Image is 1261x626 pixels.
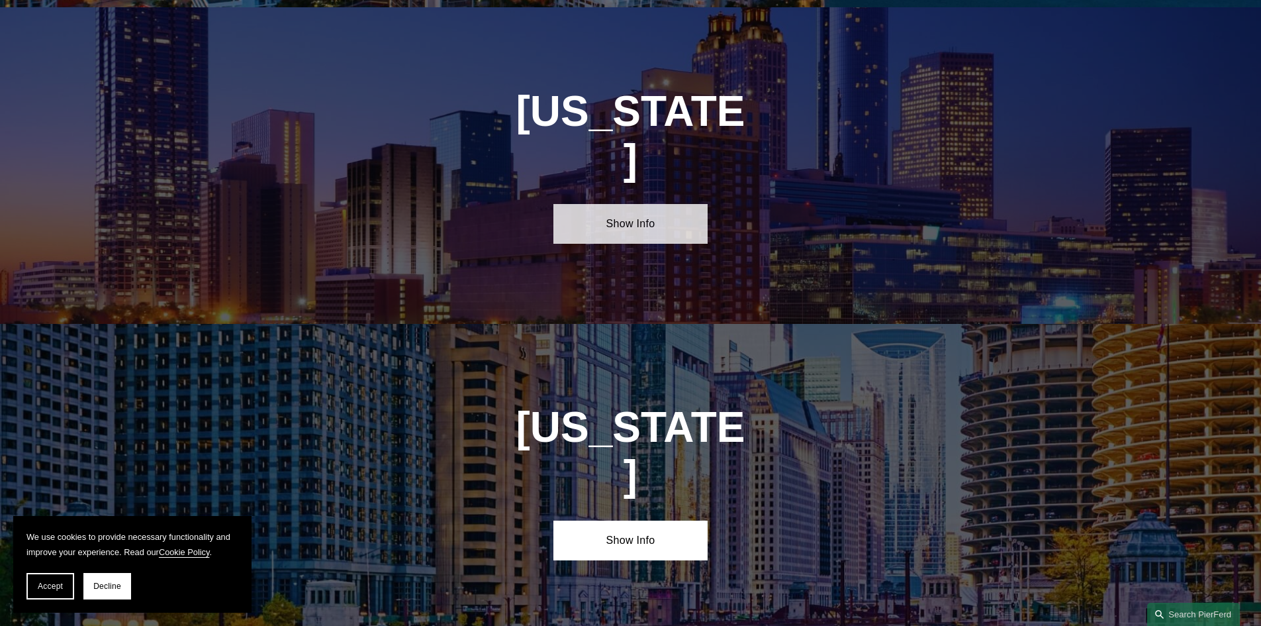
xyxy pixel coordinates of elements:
p: We use cookies to provide necessary functionality and improve your experience. Read our . [26,529,238,560]
button: Accept [26,573,74,600]
section: Cookie banner [13,516,252,613]
a: Show Info [553,204,708,244]
h1: [US_STATE] [515,87,747,184]
span: Accept [38,582,63,591]
a: Search this site [1147,603,1240,626]
a: Show Info [553,521,708,560]
span: Decline [93,582,121,591]
a: Cookie Policy [159,547,210,557]
h1: [US_STATE] [515,403,747,500]
button: Decline [83,573,131,600]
